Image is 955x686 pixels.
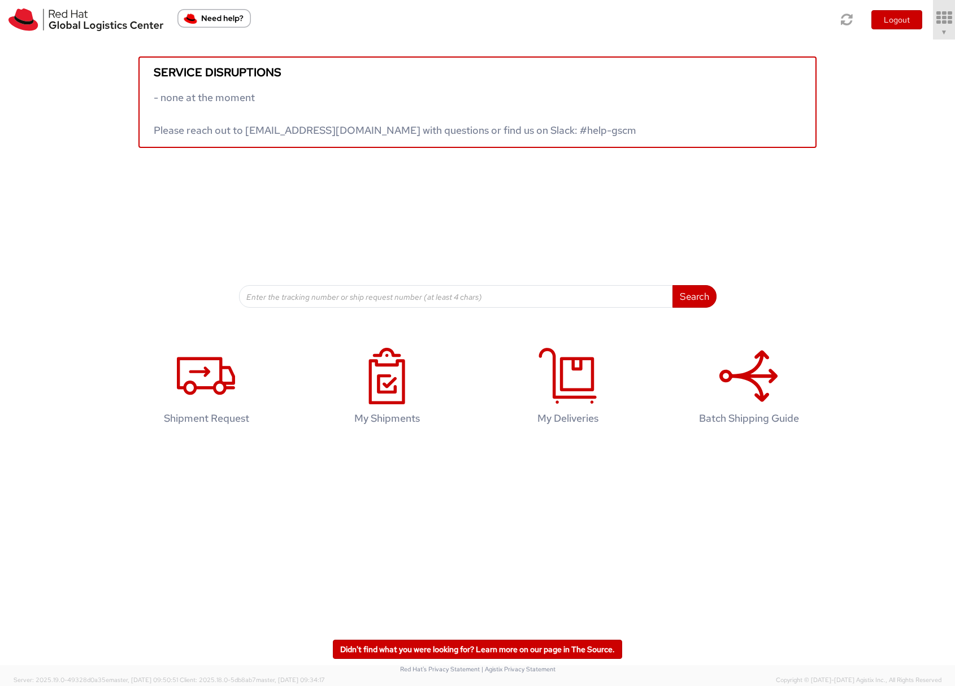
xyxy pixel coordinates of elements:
[676,413,822,424] h4: Batch Shipping Guide
[154,91,636,137] span: - none at the moment Please reach out to [EMAIL_ADDRESS][DOMAIN_NAME] with questions or find us o...
[109,676,178,684] span: master, [DATE] 09:50:51
[302,336,472,442] a: My Shipments
[180,676,325,684] span: Client: 2025.18.0-5db8ab7
[664,336,834,442] a: Batch Shipping Guide
[121,336,291,442] a: Shipment Request
[239,285,673,308] input: Enter the tracking number or ship request number (at least 4 chars)
[314,413,460,424] h4: My Shipments
[333,640,622,659] a: Didn't find what you were looking for? Learn more on our page in The Source.
[14,676,178,684] span: Server: 2025.19.0-49328d0a35e
[256,676,325,684] span: master, [DATE] 09:34:17
[871,10,922,29] button: Logout
[941,28,948,37] span: ▼
[138,56,817,148] a: Service disruptions - none at the moment Please reach out to [EMAIL_ADDRESS][DOMAIN_NAME] with qu...
[177,9,251,28] button: Need help?
[672,285,717,308] button: Search
[133,413,279,424] h4: Shipment Request
[495,413,641,424] h4: My Deliveries
[483,336,653,442] a: My Deliveries
[8,8,163,31] img: rh-logistics-00dfa346123c4ec078e1.svg
[154,66,801,78] h5: Service disruptions
[400,665,480,673] a: Red Hat's Privacy Statement
[776,676,941,685] span: Copyright © [DATE]-[DATE] Agistix Inc., All Rights Reserved
[481,665,555,673] a: | Agistix Privacy Statement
